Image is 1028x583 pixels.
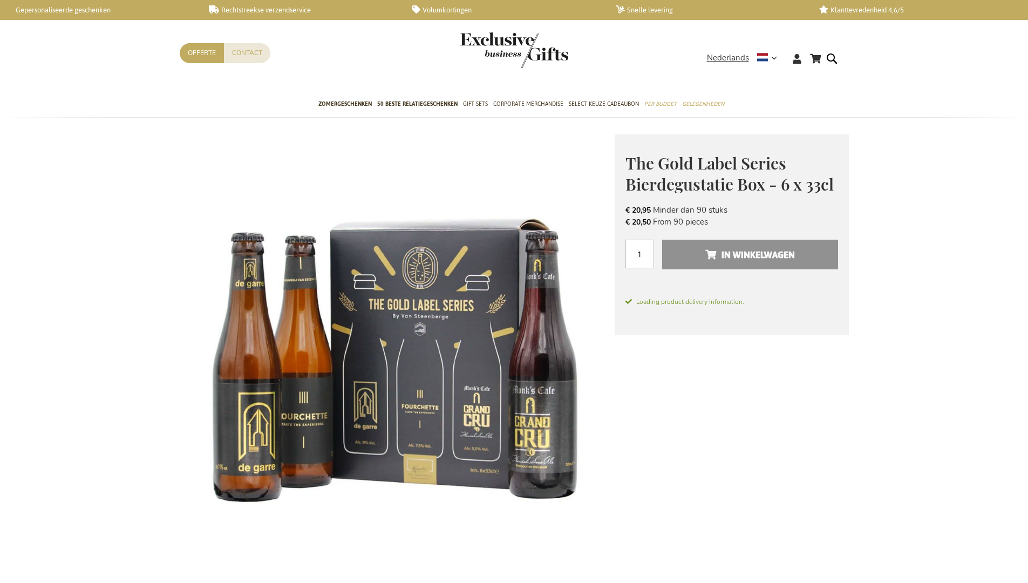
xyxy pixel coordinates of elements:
[707,52,749,64] span: Nederlands
[412,5,598,15] a: Volumkortingen
[625,297,838,307] span: Loading product delivery information.
[625,217,651,227] span: € 20,50
[318,98,372,110] span: Zomergeschenken
[224,43,270,63] a: Contact
[625,152,834,195] span: The Gold Label Series Bierdegustatie Box - 6 x 33cl
[569,98,639,110] span: Select Keuze Cadeaubon
[460,32,514,68] a: store logo
[209,5,395,15] a: Rechtstreekse verzendservice
[682,91,724,118] a: Gelegenheden
[5,5,192,15] a: Gepersonaliseerde geschenken
[493,91,563,118] a: Corporate Merchandise
[318,91,372,118] a: Zomergeschenken
[625,240,654,268] input: Aantal
[377,91,458,118] a: 50 beste relatiegeschenken
[463,98,488,110] span: Gift Sets
[493,98,563,110] span: Corporate Merchandise
[569,91,639,118] a: Select Keuze Cadeaubon
[682,98,724,110] span: Gelegenheden
[644,98,677,110] span: Per Budget
[625,204,838,216] li: Minder dan 90 stuks
[180,43,224,63] a: Offerte
[616,5,802,15] a: Snelle levering
[377,98,458,110] span: 50 beste relatiegeschenken
[460,32,568,68] img: Exclusive Business gifts logo
[819,5,1005,15] a: Klanttevredenheid 4,6/5
[180,134,615,570] img: The Gold Label Series Bierdegustatie Box
[625,216,838,228] li: From 90 pieces
[463,91,488,118] a: Gift Sets
[644,91,677,118] a: Per Budget
[625,205,651,215] span: € 20,95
